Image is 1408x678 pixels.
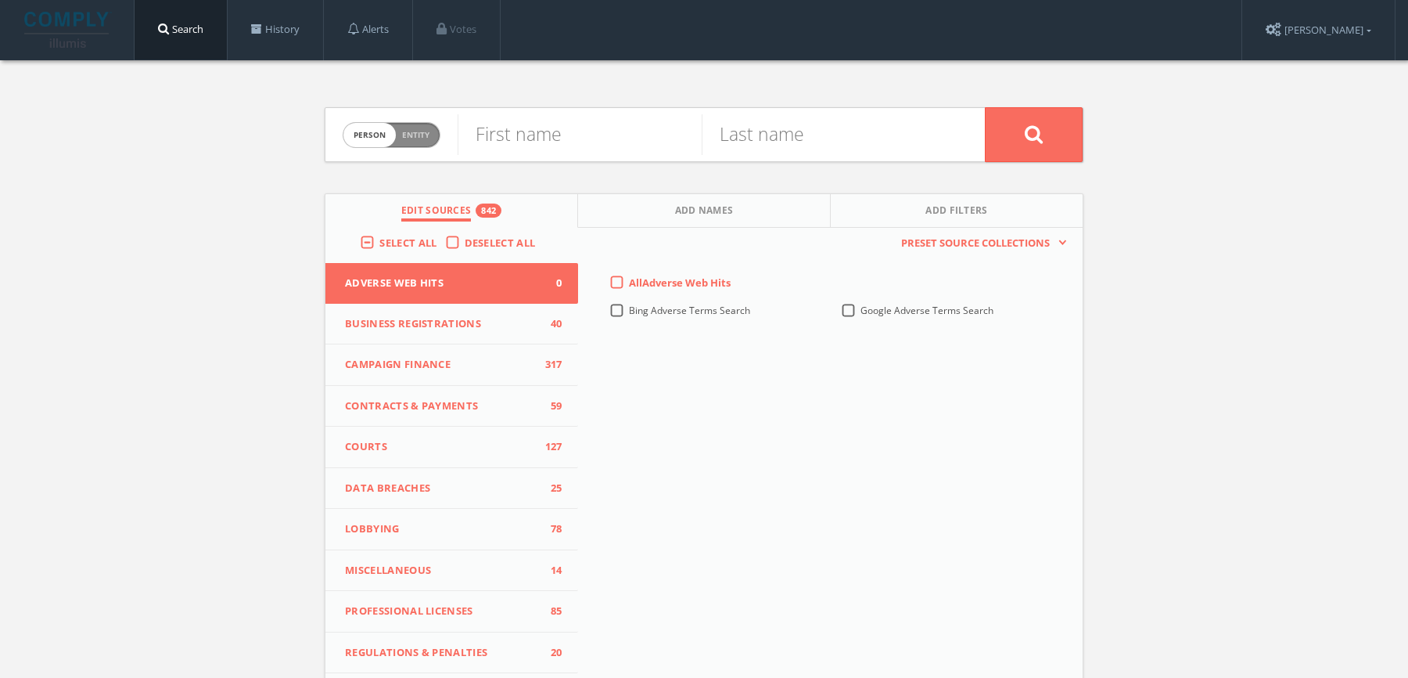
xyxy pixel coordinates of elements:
span: Preset Source Collections [893,236,1058,251]
span: 0 [539,276,562,291]
button: Contracts & Payments59 [325,386,578,427]
button: Courts127 [325,427,578,468]
span: Professional Licenses [345,604,539,619]
span: Miscellaneous [345,563,539,579]
button: Professional Licenses85 [325,591,578,633]
button: Add Names [578,194,831,228]
span: Edit Sources [401,204,472,222]
span: 20 [539,645,562,661]
span: 59 [539,399,562,414]
span: 85 [539,604,562,619]
button: Preset Source Collections [893,236,1067,251]
button: Miscellaneous14 [325,550,578,592]
span: 127 [539,439,562,455]
button: Data Breaches25 [325,468,578,510]
span: Campaign Finance [345,357,539,373]
span: Business Registrations [345,316,539,332]
span: person [343,123,396,147]
span: Bing Adverse Terms Search [629,304,750,317]
button: Regulations & Penalties20 [325,633,578,674]
span: 25 [539,481,562,496]
button: Edit Sources842 [325,194,578,228]
span: Data Breaches [345,481,539,496]
span: 78 [539,521,562,537]
span: Regulations & Penalties [345,645,539,661]
div: 842 [476,204,501,218]
span: Select All [379,236,436,250]
span: 14 [539,563,562,579]
span: Contracts & Payments [345,399,539,414]
span: 317 [539,357,562,373]
span: Add Names [675,204,734,222]
span: All Adverse Web Hits [629,276,731,290]
button: Business Registrations40 [325,304,578,345]
span: Google Adverse Terms Search [860,304,993,317]
span: Lobbying [345,521,539,537]
span: Courts [345,439,539,455]
span: Entity [402,129,429,141]
button: Lobbying78 [325,509,578,550]
span: Add Filters [925,204,988,222]
button: Adverse Web Hits0 [325,263,578,304]
span: 40 [539,316,562,332]
img: illumis [24,12,112,48]
button: Add Filters [831,194,1083,228]
button: Campaign Finance317 [325,344,578,386]
span: Adverse Web Hits [345,276,539,291]
span: Deselect All [465,236,536,250]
